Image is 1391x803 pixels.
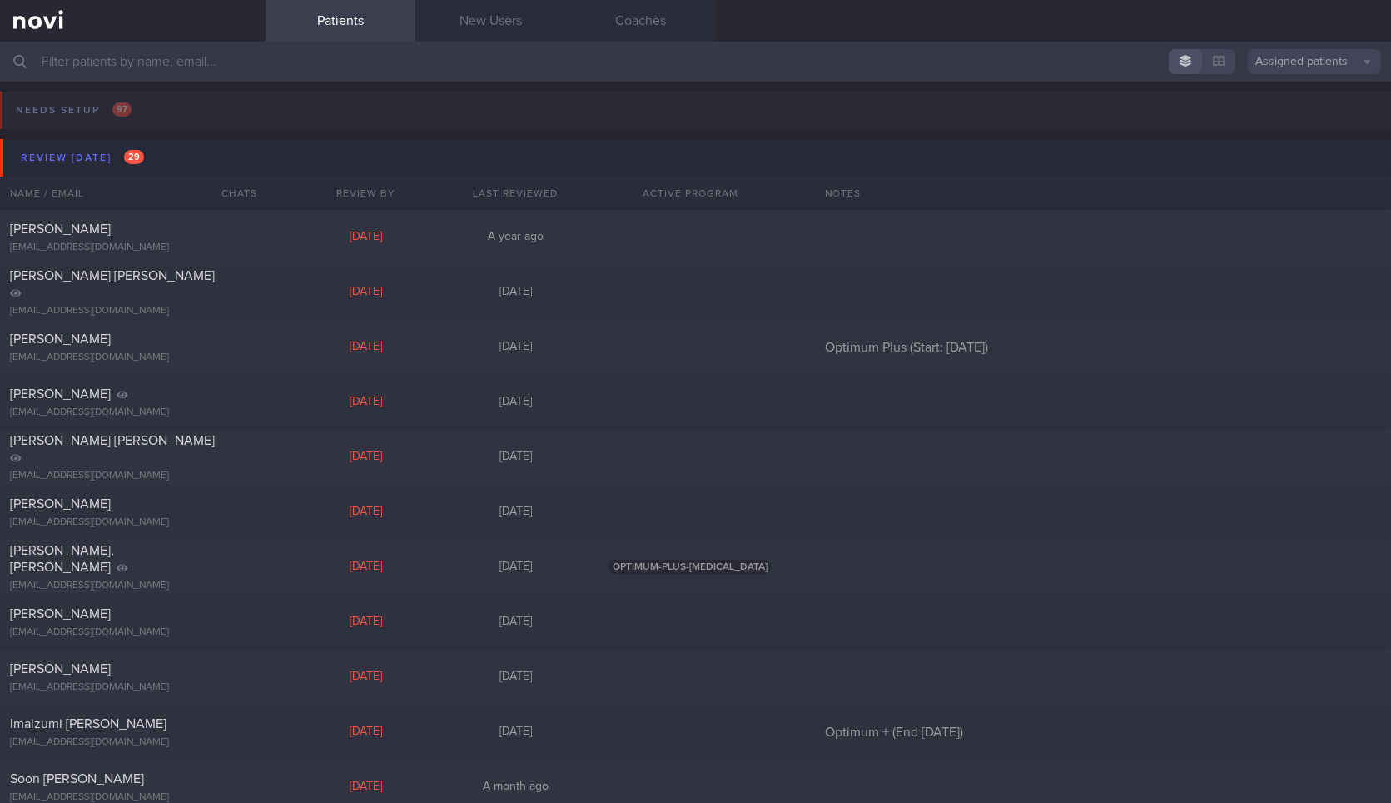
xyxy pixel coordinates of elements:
[124,150,144,164] span: 29
[10,717,166,731] span: Imaizumi [PERSON_NAME]
[440,230,590,245] div: A year ago
[440,780,590,795] div: A month ago
[440,670,590,685] div: [DATE]
[17,147,148,169] div: Review [DATE]
[10,470,256,482] div: [EMAIL_ADDRESS][DOMAIN_NAME]
[590,177,790,210] div: Active Program
[291,177,440,210] div: Review By
[10,406,256,419] div: [EMAIL_ADDRESS][DOMAIN_NAME]
[199,177,266,210] div: Chats
[440,395,590,410] div: [DATE]
[291,230,440,245] div: [DATE]
[291,285,440,300] div: [DATE]
[10,434,215,447] span: [PERSON_NAME] [PERSON_NAME]
[10,516,256,529] div: [EMAIL_ADDRESS][DOMAIN_NAME]
[10,222,111,236] span: [PERSON_NAME]
[10,352,256,364] div: [EMAIL_ADDRESS][DOMAIN_NAME]
[440,725,590,740] div: [DATE]
[291,615,440,630] div: [DATE]
[10,681,256,694] div: [EMAIL_ADDRESS][DOMAIN_NAME]
[10,580,256,592] div: [EMAIL_ADDRESS][DOMAIN_NAME]
[10,305,256,317] div: [EMAIL_ADDRESS][DOMAIN_NAME]
[10,497,111,511] span: [PERSON_NAME]
[1248,49,1381,74] button: Assigned patients
[10,269,215,282] span: [PERSON_NAME] [PERSON_NAME]
[10,544,114,574] span: [PERSON_NAME], [PERSON_NAME]
[112,102,132,117] span: 97
[291,395,440,410] div: [DATE]
[440,615,590,630] div: [DATE]
[291,450,440,465] div: [DATE]
[815,339,1391,356] div: Optimum Plus (Start: [DATE])
[10,387,111,401] span: [PERSON_NAME]
[609,560,772,574] span: OPTIMUM-PLUS-[MEDICAL_DATA]
[10,607,111,621] span: [PERSON_NAME]
[10,332,111,346] span: [PERSON_NAME]
[291,505,440,520] div: [DATE]
[291,340,440,355] div: [DATE]
[440,505,590,520] div: [DATE]
[10,772,144,786] span: Soon [PERSON_NAME]
[440,560,590,575] div: [DATE]
[440,340,590,355] div: [DATE]
[10,736,256,749] div: [EMAIL_ADDRESS][DOMAIN_NAME]
[440,450,590,465] div: [DATE]
[291,780,440,795] div: [DATE]
[10,662,111,676] span: [PERSON_NAME]
[291,560,440,575] div: [DATE]
[815,724,1391,741] div: Optimum + (End [DATE])
[12,99,136,122] div: Needs setup
[291,670,440,685] div: [DATE]
[440,285,590,300] div: [DATE]
[815,177,1391,210] div: Notes
[440,177,590,210] div: Last Reviewed
[291,725,440,740] div: [DATE]
[10,626,256,639] div: [EMAIL_ADDRESS][DOMAIN_NAME]
[10,242,256,254] div: [EMAIL_ADDRESS][DOMAIN_NAME]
